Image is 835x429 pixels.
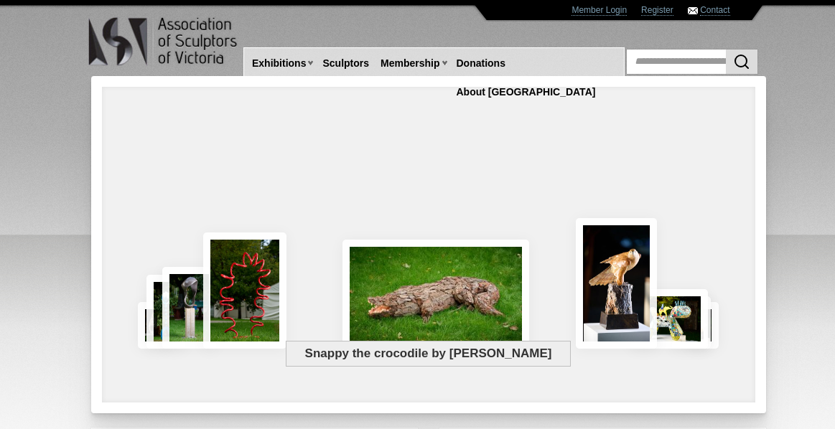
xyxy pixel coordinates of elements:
[641,5,673,16] a: Register
[317,50,375,77] a: Sculptors
[700,5,729,16] a: Contact
[203,232,287,349] img: Closed Circuit
[286,341,571,367] span: Snappy the crocodile by [PERSON_NAME]
[576,218,658,349] img: Brown Goshawk “On the Lookout”
[688,7,698,14] img: Contact ASV
[375,50,445,77] a: Membership
[246,50,312,77] a: Exhibitions
[733,53,750,70] img: Search
[451,50,511,77] a: Donations
[451,79,602,105] a: About [GEOGRAPHIC_DATA]
[88,14,241,69] img: logo.png
[572,5,627,16] a: Member Login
